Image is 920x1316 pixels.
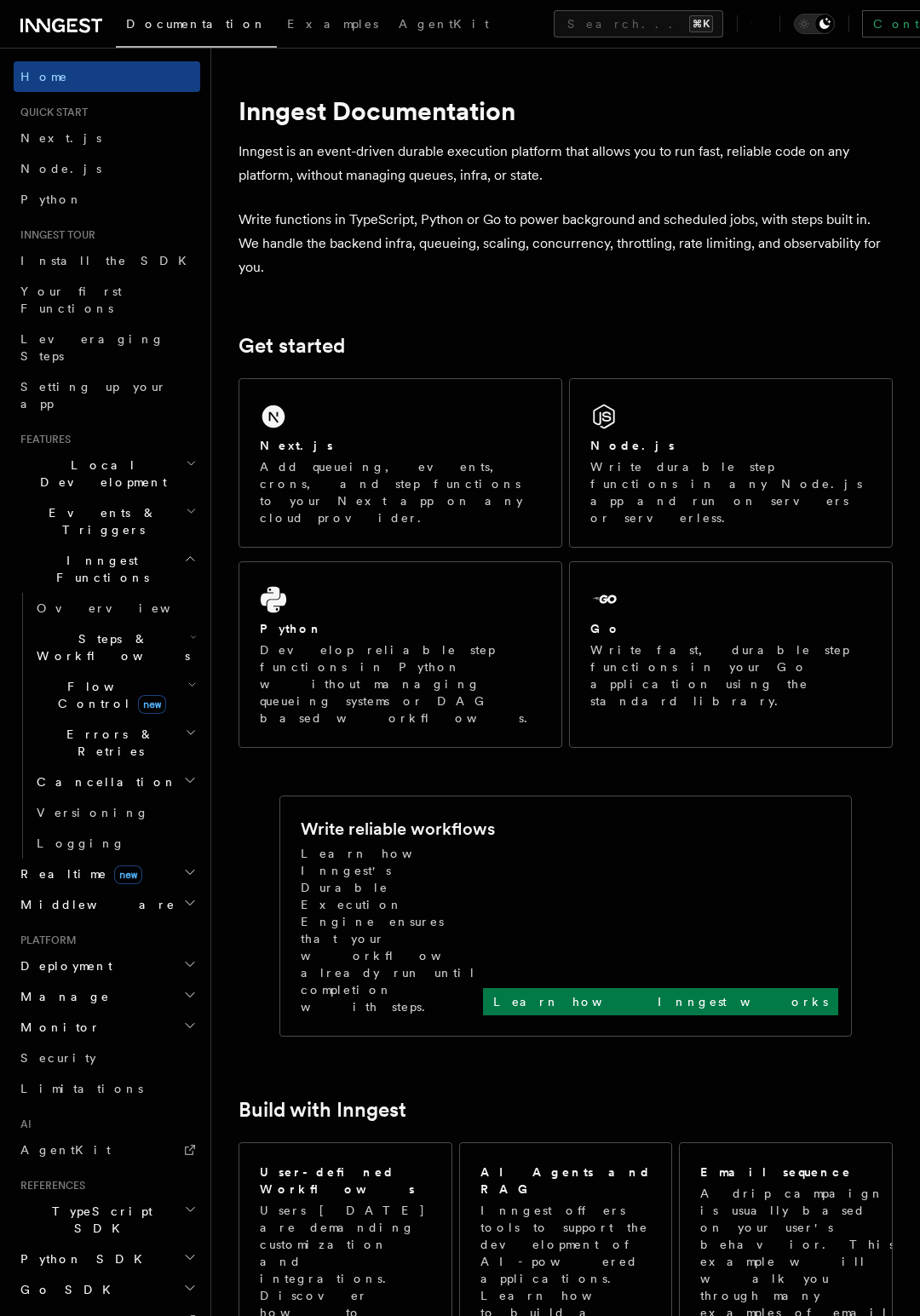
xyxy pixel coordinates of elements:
[590,641,871,710] p: Write fast, durable step functions in your Go application using the standard library.
[14,988,110,1005] span: Manage
[14,896,175,913] span: Middleware
[480,1164,663,1198] h2: AI Agents and RAG
[30,593,200,624] a: Overview
[30,726,185,760] span: Errors & Retries
[14,545,200,593] button: Inngest Functions
[37,836,125,850] span: Logging
[590,437,675,454] h2: Node.js
[116,5,277,48] a: Documentation
[301,845,483,1015] p: Learn how Inngest's Durable Execution Engine ensures that your workflow already run until complet...
[14,228,95,242] span: Inngest tour
[126,17,267,31] span: Documentation
[30,719,200,767] button: Errors & Retries
[239,95,893,126] h1: Inngest Documentation
[569,561,893,748] a: GoWrite fast, durable step functions in your Go application using the standard library.
[14,1274,200,1305] button: Go SDK
[20,332,164,363] span: Leveraging Steps
[14,889,200,920] button: Middleware
[14,957,112,974] span: Deployment
[14,497,200,545] button: Events & Triggers
[590,620,621,637] h2: Go
[14,106,88,119] span: Quick start
[14,184,200,215] a: Python
[14,1203,184,1237] span: TypeScript SDK
[114,865,142,884] span: new
[590,458,871,526] p: Write durable step functions in any Node.js app and run on servers or serverless.
[700,1164,852,1181] h2: Email sequence
[493,993,828,1010] p: Learn how Inngest works
[14,1019,101,1036] span: Monitor
[388,5,499,46] a: AgentKit
[14,1196,200,1244] button: TypeScript SDK
[14,1135,200,1165] a: AgentKit
[399,17,489,31] span: AgentKit
[138,695,166,714] span: new
[239,334,345,358] a: Get started
[14,324,200,371] a: Leveraging Steps
[14,951,200,981] button: Deployment
[14,276,200,324] a: Your first Functions
[239,561,562,748] a: PythonDevelop reliable step functions in Python without managing queueing systems or DAG based wo...
[239,140,893,187] p: Inngest is an event-driven durable execution platform that allows you to run fast, reliable code ...
[260,437,333,454] h2: Next.js
[260,620,323,637] h2: Python
[14,1179,85,1192] span: References
[30,678,187,712] span: Flow Control
[14,123,200,153] a: Next.js
[20,380,167,411] span: Setting up your app
[20,254,197,267] span: Install the SDK
[14,245,200,276] a: Install the SDK
[20,284,122,315] span: Your first Functions
[14,1043,200,1073] a: Security
[20,1082,143,1095] span: Limitations
[14,1250,152,1267] span: Python SDK
[37,601,212,615] span: Overview
[30,767,200,797] button: Cancellation
[14,552,184,586] span: Inngest Functions
[554,10,723,37] button: Search...⌘K
[30,828,200,859] a: Logging
[483,988,838,1015] a: Learn how Inngest works
[20,193,83,206] span: Python
[30,671,200,719] button: Flow Controlnew
[14,1118,32,1131] span: AI
[260,641,541,727] p: Develop reliable step functions in Python without managing queueing systems or DAG based workflows.
[14,865,142,882] span: Realtime
[14,371,200,419] a: Setting up your app
[14,504,186,538] span: Events & Triggers
[287,17,378,31] span: Examples
[14,1281,121,1298] span: Go SDK
[689,15,713,32] kbd: ⌘K
[260,1164,431,1198] h2: User-defined Workflows
[14,153,200,184] a: Node.js
[14,433,71,446] span: Features
[14,859,200,889] button: Realtimenew
[277,5,388,46] a: Examples
[239,378,562,548] a: Next.jsAdd queueing, events, crons, and step functions to your Next app on any cloud provider.
[20,68,68,85] span: Home
[14,61,200,92] a: Home
[239,1098,406,1122] a: Build with Inngest
[30,624,200,671] button: Steps & Workflows
[794,14,835,34] button: Toggle dark mode
[30,630,190,664] span: Steps & Workflows
[20,162,101,175] span: Node.js
[301,817,495,841] h2: Write reliable workflows
[569,378,893,548] a: Node.jsWrite durable step functions in any Node.js app and run on servers or serverless.
[14,934,77,947] span: Platform
[14,457,186,491] span: Local Development
[14,1244,200,1274] button: Python SDK
[20,1051,96,1065] span: Security
[260,458,541,526] p: Add queueing, events, crons, and step functions to your Next app on any cloud provider.
[20,1143,111,1157] span: AgentKit
[37,806,149,819] span: Versioning
[14,1073,200,1104] a: Limitations
[14,450,200,497] button: Local Development
[30,797,200,828] a: Versioning
[14,1012,200,1043] button: Monitor
[239,208,893,279] p: Write functions in TypeScript, Python or Go to power background and scheduled jobs, with steps bu...
[30,773,177,790] span: Cancellation
[20,131,101,145] span: Next.js
[14,981,200,1012] button: Manage
[14,593,200,859] div: Inngest Functions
